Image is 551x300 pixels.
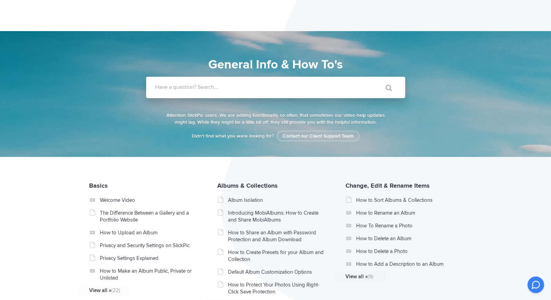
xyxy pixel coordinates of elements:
[356,248,454,255] a: How to Delete a Photo
[100,242,198,249] a: Privacy and Security Settings on SlickPic
[155,84,414,91] label: Have a question? Search...
[356,222,454,229] a: How To Rename a Photo
[228,229,326,243] a: How to Share an Album with Password Protection and Album Download
[228,269,326,275] a: Default Album Customization Options
[100,197,198,204] a: Welcome Video
[89,182,108,189] a: Basics
[277,131,360,141] a: Contact our Client Support Team
[165,112,386,126] p: Attention SlickPic users. We are adding functionality so often, that sometimes our video help upd...
[345,182,430,189] a: Change, Edit & Rename Items
[100,268,198,281] a: How to Make an Album Public, Private or Unlisted
[100,255,198,262] a: Privacy Settings Explained
[356,261,454,268] a: How to Add a Description to an Album
[228,209,326,223] a: Introducing MobiAlbums: How to Create and Share MobiAlbums
[371,79,400,96] input: 
[100,229,198,236] a: How to Upload an Album
[356,209,454,216] a: How to Rename an Album
[228,249,326,263] a: How to Create Presets for your Album and Collection
[356,197,454,204] a: How to Sort Albums & Collections
[356,235,454,242] a: How to Delete an Album
[165,133,386,140] p: Didn't find what you were looking for?
[345,273,443,280] a: View all »(9)
[228,281,326,295] a: How to Protect Your Photos Using Right-Click Save Protection
[217,182,278,189] a: Albums & Collections
[100,209,198,223] a: The Difference Between a Gallery and a Portfolio Website
[89,287,187,294] a: View all »(22)
[228,197,326,204] a: Album Isolation
[115,55,436,74] h1: General Info & How To's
